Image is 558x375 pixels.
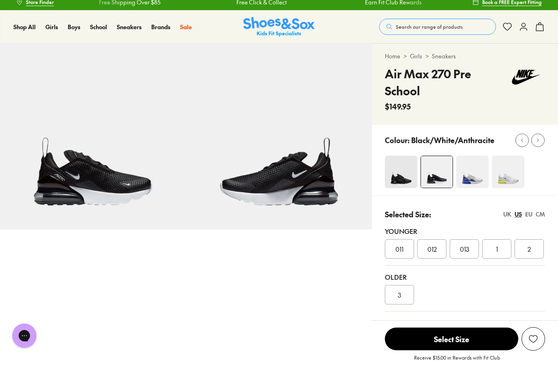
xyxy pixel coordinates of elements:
a: Shoes & Sox [243,17,315,37]
a: Girls [45,23,58,31]
a: Home [385,52,400,60]
span: 3 [398,290,401,300]
iframe: Gorgias live chat messenger [8,321,41,351]
div: UK [503,210,511,219]
a: Sale [180,23,192,31]
a: Brands [151,23,170,31]
span: $149.95 [385,101,411,112]
p: Selected Size: [385,209,431,220]
div: EU [525,210,532,219]
img: 4-453162_1 [421,156,453,188]
div: Younger [385,226,545,236]
img: 5_1 [385,156,417,188]
span: 2 [528,244,531,254]
div: > > [385,52,545,60]
span: 013 [460,244,469,254]
img: 4-537467_1 [456,156,489,188]
h4: Air Max 270 Pre School [385,65,506,99]
a: Shop All [13,23,36,31]
p: Receive $15.00 in Rewards with Fit Club [414,354,500,369]
img: 5-453163_1 [186,43,372,229]
a: Boys [68,23,80,31]
span: Search our range of products [396,23,463,30]
img: 4-537473_1 [492,156,524,188]
p: Black/White/Anthracite [411,135,494,146]
div: CM [536,210,545,219]
button: Search our range of products [379,19,496,35]
span: 1 [496,244,498,254]
div: Older [385,272,545,282]
a: Sneakers [432,52,456,60]
img: SNS_Logo_Responsive.svg [243,17,315,37]
button: Add to Wishlist [522,327,545,351]
img: Vendor logo [507,65,545,89]
span: 011 [395,244,403,254]
a: School [90,23,107,31]
p: Colour: [385,135,410,146]
span: 012 [427,244,437,254]
a: Sneakers [117,23,142,31]
div: US [515,210,522,219]
span: Select Size [385,328,518,350]
button: Select Size [385,327,518,351]
a: Girls [410,52,422,60]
